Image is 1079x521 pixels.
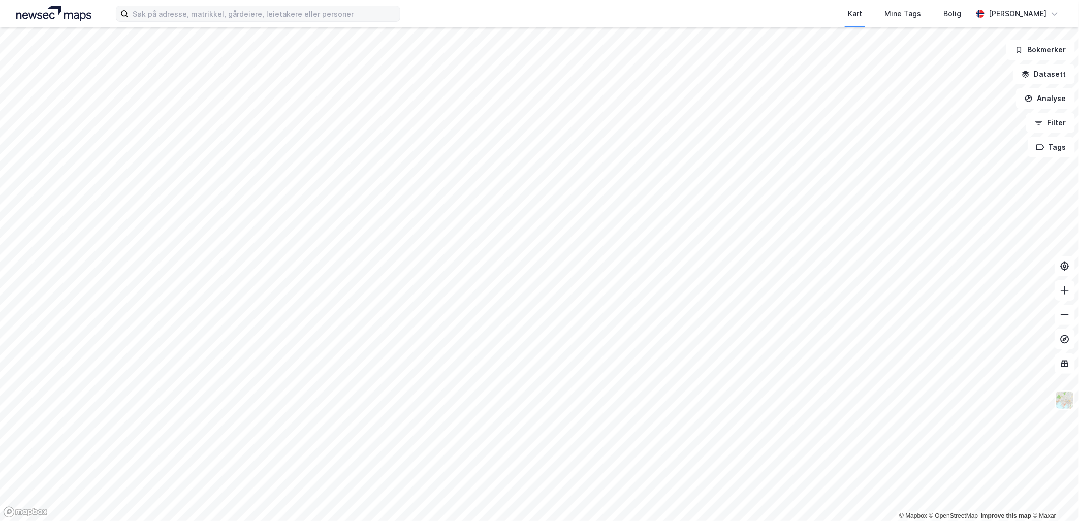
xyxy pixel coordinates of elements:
[1006,40,1075,60] button: Bokmerker
[899,512,927,519] a: Mapbox
[16,6,91,21] img: logo.a4113a55bc3d86da70a041830d287a7e.svg
[1028,472,1079,521] iframe: Chat Widget
[943,8,961,20] div: Bolig
[981,512,1031,519] a: Improve this map
[129,6,400,21] input: Søk på adresse, matrikkel, gårdeiere, leietakere eller personer
[1055,390,1074,410] img: Z
[1026,113,1075,133] button: Filter
[848,8,862,20] div: Kart
[3,506,48,518] a: Mapbox homepage
[1028,137,1075,157] button: Tags
[929,512,978,519] a: OpenStreetMap
[1013,64,1075,84] button: Datasett
[1016,88,1075,109] button: Analyse
[884,8,921,20] div: Mine Tags
[989,8,1046,20] div: [PERSON_NAME]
